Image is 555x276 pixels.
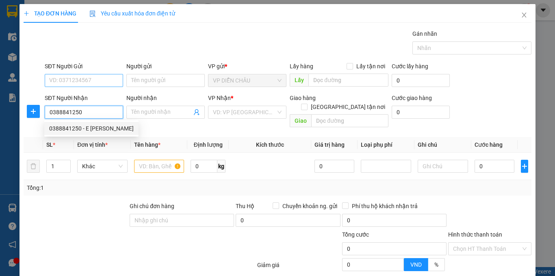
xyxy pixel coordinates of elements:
div: SĐT Người Gửi [45,62,123,71]
div: 0388841250 - E [PERSON_NAME] [49,124,134,133]
button: Close [513,4,535,27]
div: Người nhận [126,93,205,102]
span: VND [410,261,422,268]
span: SL [46,141,53,148]
label: Hình thức thanh toán [448,231,502,238]
button: plus [521,160,528,173]
div: Người gửi [126,62,205,71]
span: plus [521,163,528,170]
span: Lấy tận nơi [353,62,388,71]
div: SĐT Người Nhận [45,93,123,102]
span: kg [217,160,225,173]
span: TẠO ĐƠN HÀNG [24,10,76,17]
input: Cước lấy hàng [392,74,450,87]
span: close [521,12,527,18]
span: Giá trị hàng [314,141,345,148]
button: delete [27,160,40,173]
span: Phí thu hộ khách nhận trả [349,202,421,211]
span: Giao hàng [290,95,316,101]
input: Ghi chú đơn hàng [130,214,234,227]
label: Cước lấy hàng [392,63,428,70]
span: Lấy [290,74,308,87]
span: Tổng cước [342,231,369,238]
label: Gán nhãn [412,30,437,37]
span: VP DIỄN CHÂU [213,74,282,87]
span: [GEOGRAPHIC_DATA] tận nơi [308,102,388,111]
span: Lấy hàng [290,63,313,70]
span: Thu Hộ [236,203,254,209]
input: Cước giao hàng [392,106,450,119]
span: Tên hàng [134,141,160,148]
img: icon [89,11,96,17]
label: Cước giao hàng [392,95,432,101]
span: Chuyển khoản ng. gửi [279,202,340,211]
div: Tổng: 1 [27,183,215,192]
input: VD: Bàn, Ghế [134,160,184,173]
input: Ghi Chú [418,160,468,173]
span: VP Nhận [208,95,231,101]
button: plus [27,105,40,118]
div: 0388841250 - E Linh [44,122,139,135]
span: plus [27,108,39,115]
span: Giao [290,114,311,127]
span: % [434,261,438,268]
th: Loại phụ phí [358,137,414,153]
div: Giảm giá [256,261,341,275]
div: VP gửi [208,62,286,71]
span: Kích thước [256,141,284,148]
th: Ghi chú [414,137,471,153]
input: Dọc đường [311,114,388,127]
input: 0 [314,160,354,173]
span: Cước hàng [475,141,503,148]
span: Đơn vị tính [77,141,108,148]
span: plus [24,11,29,16]
span: Yêu cầu xuất hóa đơn điện tử [89,10,175,17]
label: Ghi chú đơn hàng [130,203,174,209]
span: Định lượng [194,141,223,148]
input: Dọc đường [308,74,388,87]
span: Khác [82,160,123,172]
span: user-add [193,109,200,115]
